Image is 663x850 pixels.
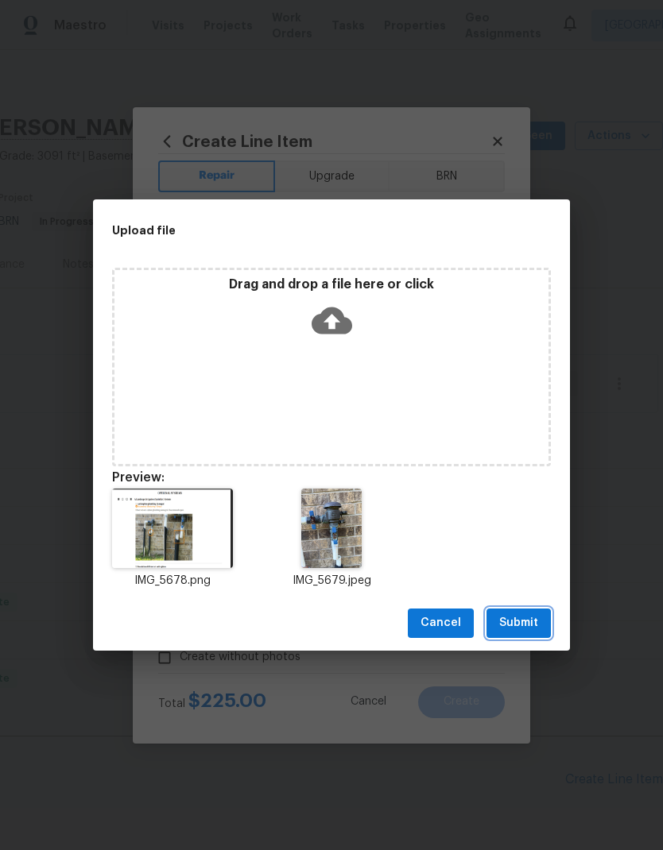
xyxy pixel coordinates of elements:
[112,222,479,239] h2: Upload file
[112,573,233,589] p: IMG_5678.png
[421,613,461,633] span: Cancel
[114,276,549,293] p: Drag and drop a file here or click
[112,489,233,568] img: wAAAAASUVORK5CYII=
[271,573,392,589] p: IMG_5679.jpeg
[499,613,538,633] span: Submit
[408,609,474,638] button: Cancel
[487,609,551,638] button: Submit
[301,489,361,568] img: Z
